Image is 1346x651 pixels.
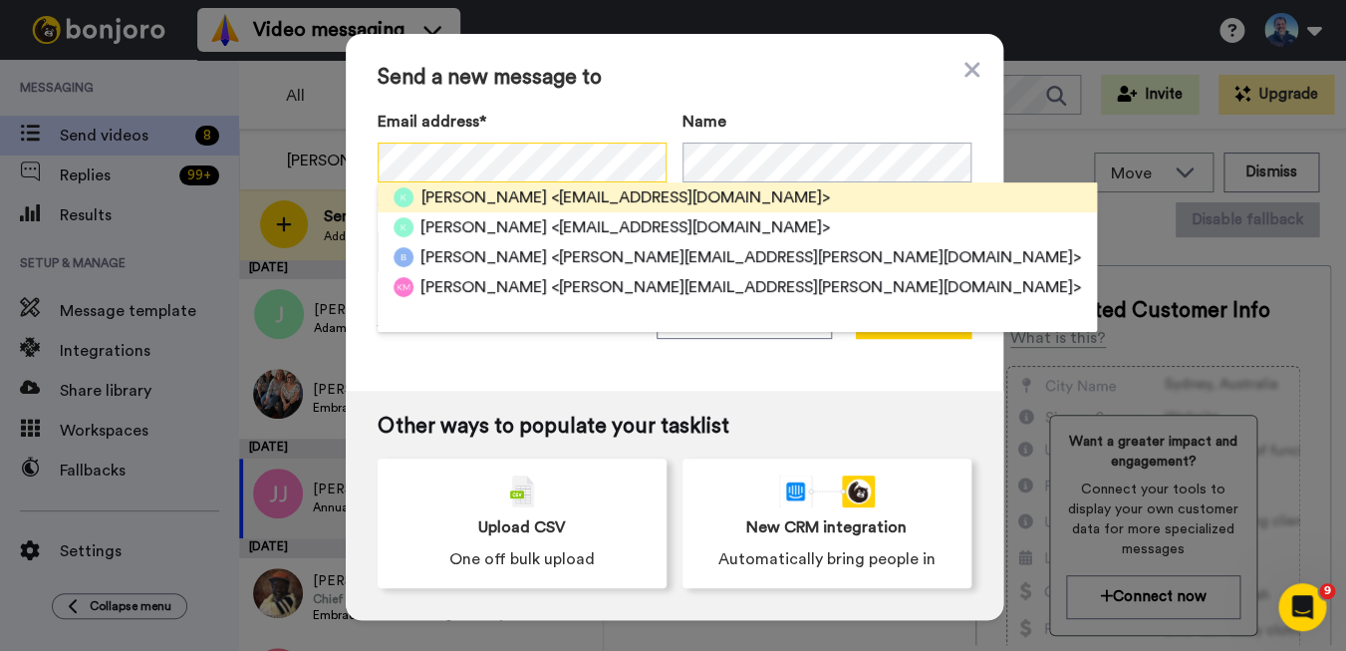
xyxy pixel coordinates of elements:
span: Automatically bring people in [718,547,936,571]
span: <[PERSON_NAME][EMAIL_ADDRESS][PERSON_NAME][DOMAIN_NAME]> [551,245,1081,269]
span: One off bulk upload [449,547,595,571]
span: New CRM integration [746,515,907,539]
span: [PERSON_NAME] [421,215,547,239]
span: <[PERSON_NAME][EMAIL_ADDRESS][PERSON_NAME][DOMAIN_NAME]> [551,275,1081,299]
img: k.png [394,217,413,237]
span: Name [682,110,726,134]
img: b.png [394,247,413,267]
span: [PERSON_NAME] [421,275,547,299]
div: animation [779,476,875,507]
span: Send a new message to [378,66,971,90]
span: [PERSON_NAME] [421,185,547,209]
iframe: Intercom live chat [1278,583,1326,631]
img: csv-grey.png [510,476,534,507]
span: Upload CSV [478,515,566,539]
label: Email address* [378,110,667,134]
span: Other ways to populate your tasklist [378,415,971,439]
img: k.png [394,187,413,207]
img: km.png [394,277,413,297]
span: [PERSON_NAME] [421,245,547,269]
span: 9 [1319,583,1335,599]
span: <[EMAIL_ADDRESS][DOMAIN_NAME]> [551,185,830,209]
span: <[EMAIL_ADDRESS][DOMAIN_NAME]> [551,215,830,239]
